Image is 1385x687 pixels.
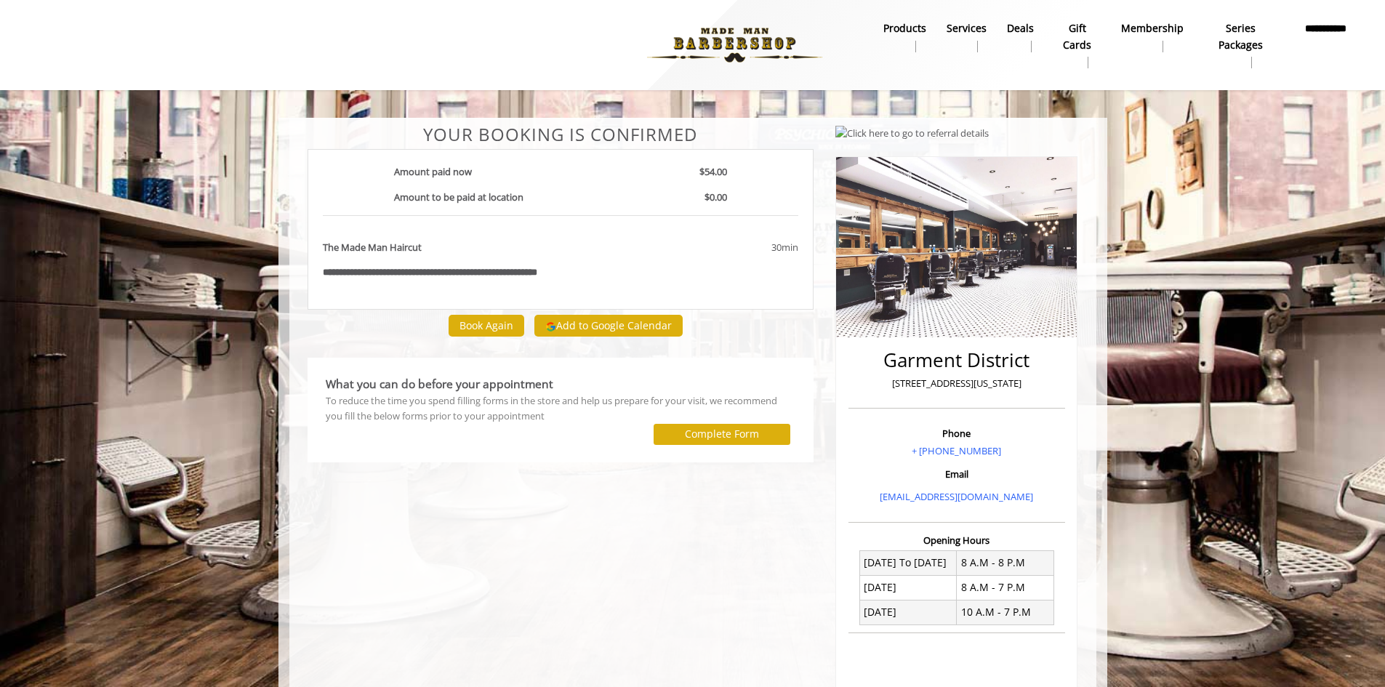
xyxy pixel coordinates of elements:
[859,600,957,625] td: [DATE]
[859,550,957,575] td: [DATE] To [DATE]
[880,490,1033,503] a: [EMAIL_ADDRESS][DOMAIN_NAME]
[635,5,835,85] img: Made Man Barbershop logo
[1044,18,1111,72] a: Gift cardsgift cards
[957,575,1054,600] td: 8 A.M - 7 P.M
[326,393,796,424] div: To reduce the time you spend filling forms in the store and help us prepare for your visit, we re...
[1121,20,1184,36] b: Membership
[852,428,1061,438] h3: Phone
[704,190,727,204] b: $0.00
[848,535,1065,545] h3: Opening Hours
[852,376,1061,391] p: [STREET_ADDRESS][US_STATE]
[852,469,1061,479] h3: Email
[947,20,987,36] b: Services
[852,350,1061,371] h2: Garment District
[1204,20,1278,53] b: Series packages
[654,424,790,445] button: Complete Form
[957,600,1054,625] td: 10 A.M - 7 P.M
[308,125,814,144] center: Your Booking is confirmed
[1007,20,1034,36] b: Deals
[997,18,1044,56] a: DealsDeals
[912,444,1001,457] a: + [PHONE_NUMBER]
[654,240,798,255] div: 30min
[1194,18,1288,72] a: Series packagesSeries packages
[1054,20,1101,53] b: gift cards
[394,165,472,178] b: Amount paid now
[859,575,957,600] td: [DATE]
[936,18,997,56] a: ServicesServices
[699,165,727,178] b: $54.00
[323,240,422,255] b: The Made Man Haircut
[534,315,683,337] button: Add to Google Calendar
[873,18,936,56] a: Productsproducts
[957,550,1054,575] td: 8 A.M - 8 P.M
[326,376,553,392] b: What you can do before your appointment
[394,190,523,204] b: Amount to be paid at location
[883,20,926,36] b: products
[449,315,524,336] button: Book Again
[835,126,989,141] img: Click here to go to referral details
[685,428,759,440] label: Complete Form
[1111,18,1194,56] a: MembershipMembership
